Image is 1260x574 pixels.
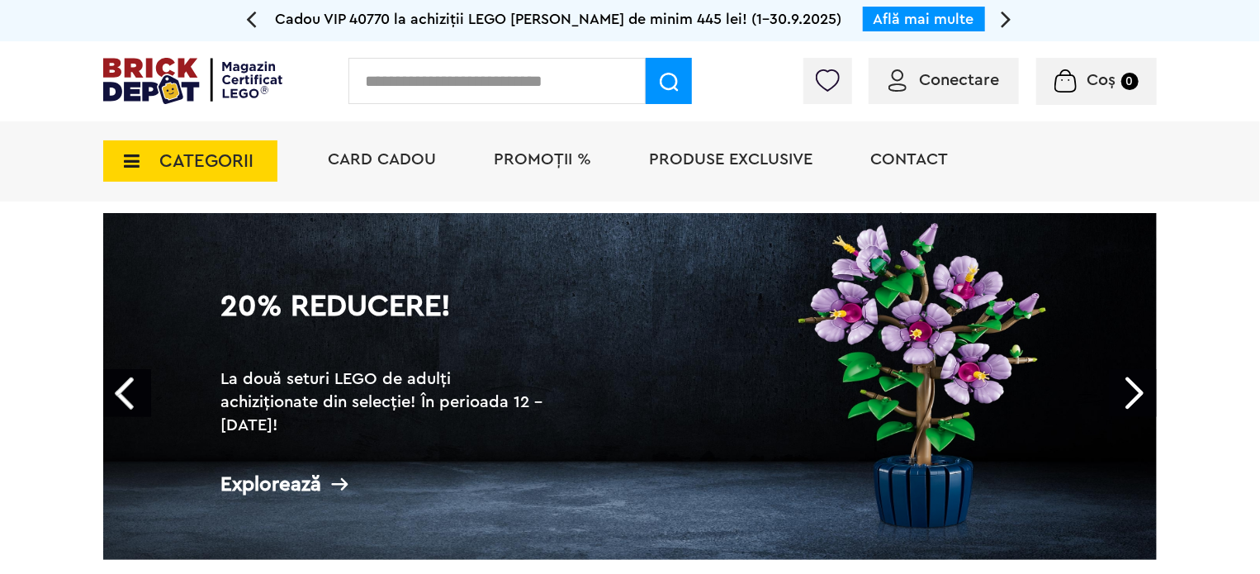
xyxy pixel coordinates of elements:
[103,213,1157,560] a: 20% Reducere!La două seturi LEGO de adulți achiziționate din selecție! În perioada 12 - [DATE]!Ex...
[494,151,591,168] a: PROMOȚII %
[1087,72,1116,88] span: Coș
[328,151,436,168] a: Card Cadou
[870,151,948,168] a: Contact
[1109,369,1157,417] a: Next
[1121,73,1139,90] small: 0
[220,292,551,351] h1: 20% Reducere!
[276,12,842,26] span: Cadou VIP 40770 la achiziții LEGO [PERSON_NAME] de minim 445 lei! (1-30.9.2025)
[874,12,974,26] a: Află mai multe
[649,151,812,168] a: Produse exclusive
[103,369,151,417] a: Prev
[919,72,999,88] span: Conectare
[159,152,253,170] span: CATEGORII
[220,368,551,437] h2: La două seturi LEGO de adulți achiziționate din selecție! În perioada 12 - [DATE]!
[888,72,999,88] a: Conectare
[220,474,551,495] div: Explorează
